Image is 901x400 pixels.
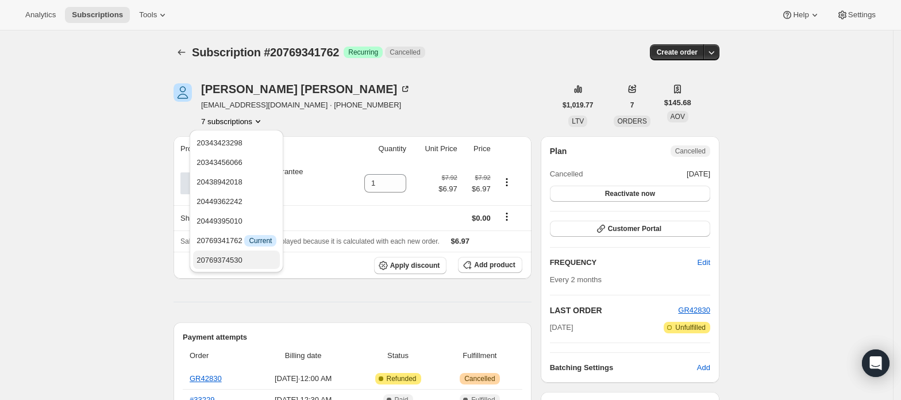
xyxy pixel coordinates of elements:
span: Help [793,10,808,20]
button: Shipping actions [498,210,516,223]
button: Help [775,7,827,23]
span: Create order [657,48,698,57]
span: [DATE] · 12:00 AM [255,373,352,384]
span: Apply discount [390,261,440,270]
div: [PERSON_NAME] [PERSON_NAME] [201,83,411,95]
span: 20343456066 [197,158,242,167]
span: Subscription #20769341762 [192,46,339,59]
button: Subscriptions [174,44,190,60]
th: Product [174,136,346,161]
span: Cancelled [675,147,706,156]
span: AOV [671,113,685,121]
div: Open Intercom Messenger [862,349,890,377]
button: Add [690,359,717,377]
th: Shipping [174,205,346,230]
h2: Plan [550,145,567,157]
span: [DATE] [687,168,710,180]
h2: FREQUENCY [550,257,698,268]
a: GR42830 [678,306,710,314]
span: 20449362242 [197,197,242,206]
button: Add product [458,257,522,273]
span: [DATE] [550,322,573,333]
button: 20343423298 [193,133,280,152]
button: Analytics [18,7,63,23]
button: Product actions [201,116,264,127]
button: 20449395010 [193,211,280,230]
button: Product actions [498,176,516,189]
span: Fulfillment [444,350,515,361]
span: $6.97 [438,183,457,195]
th: Unit Price [410,136,461,161]
button: Apply discount [374,257,447,274]
span: Status [359,350,437,361]
span: 20343423298 [197,139,242,147]
h2: LAST ORDER [550,305,679,316]
button: 20449362242 [193,192,280,210]
span: Add product [474,260,515,270]
span: Analytics [25,10,56,20]
span: $6.97 [464,183,491,195]
span: Cancelled [390,48,420,57]
span: ORDERS [617,117,646,125]
button: Create order [650,44,704,60]
button: 20343456066 [193,153,280,171]
button: Reactivate now [550,186,710,202]
span: $1,019.77 [563,101,593,110]
small: $7.92 [475,174,491,181]
span: Cancelled [464,374,495,383]
h2: Payment attempts [183,332,522,343]
span: Customer Portal [608,224,661,233]
span: 20438942018 [197,178,242,186]
span: $145.68 [664,97,691,109]
th: Quantity [346,136,410,161]
th: Order [183,343,251,368]
span: Current [249,236,272,245]
span: 20449395010 [197,217,242,225]
span: Every 2 months [550,275,602,284]
span: Edit [698,257,710,268]
button: GR42830 [678,305,710,316]
button: 7 [623,97,641,113]
h6: Batching Settings [550,362,697,374]
button: Subscriptions [65,7,130,23]
span: LTV [572,117,584,125]
button: Customer Portal [550,221,710,237]
span: Unfulfilled [675,323,706,332]
button: Settings [830,7,883,23]
button: Edit [691,253,717,272]
span: Tools [139,10,157,20]
span: Settings [848,10,876,20]
span: Reactivate now [605,189,655,198]
th: Price [461,136,494,161]
button: 20438942018 [193,172,280,191]
span: Cancelled [550,168,583,180]
button: 20769341762 InfoCurrent [193,231,280,249]
span: Refunded [387,374,417,383]
span: 20769341762 [197,236,276,245]
small: $7.92 [442,174,457,181]
span: $6.97 [451,237,470,245]
button: Tools [132,7,175,23]
span: DAVID STUBING [174,83,192,102]
button: 20769374530 [193,251,280,269]
a: GR42830 [190,374,222,383]
span: Subscriptions [72,10,123,20]
span: Add [697,362,710,374]
span: 20769374530 [197,256,242,264]
span: $0.00 [472,214,491,222]
span: Sales tax (if applicable) is not displayed because it is calculated with each new order. [180,237,440,245]
span: 7 [630,101,634,110]
span: Recurring [348,48,378,57]
span: [EMAIL_ADDRESS][DOMAIN_NAME] · [PHONE_NUMBER] [201,99,411,111]
span: Billing date [255,350,352,361]
button: $1,019.77 [556,97,600,113]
